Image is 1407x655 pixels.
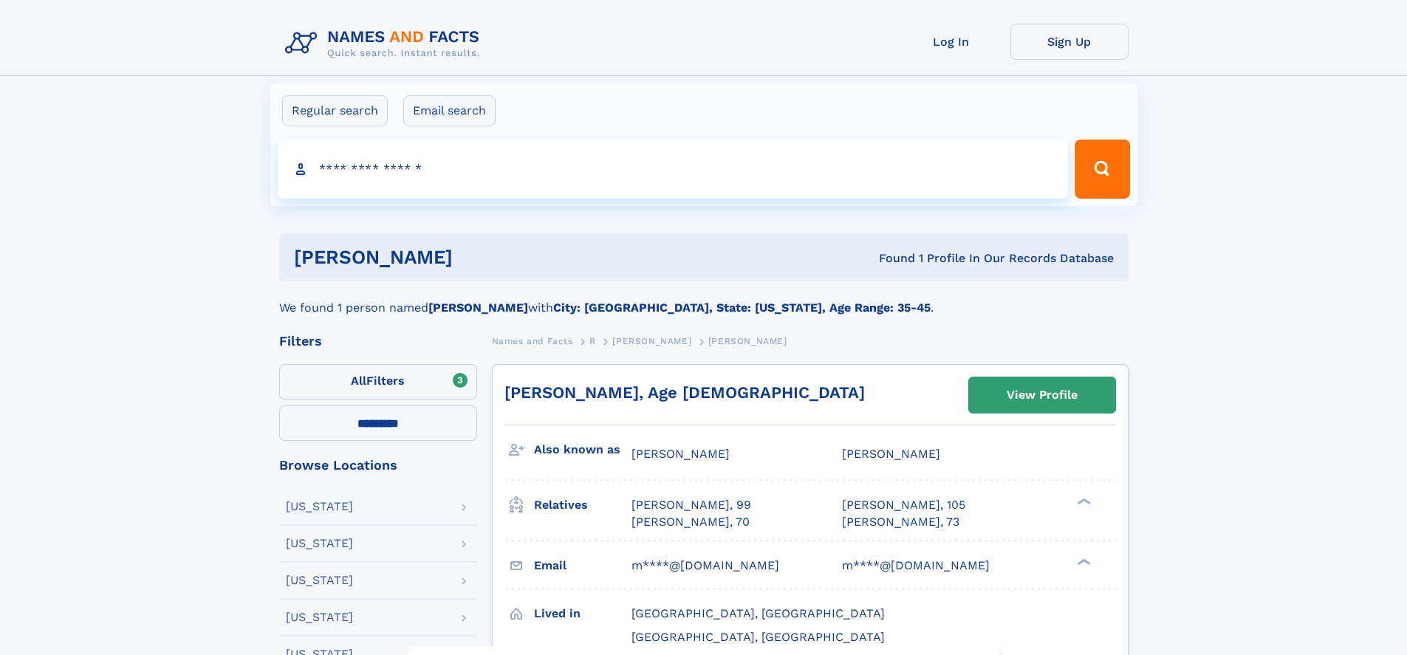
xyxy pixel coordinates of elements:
[294,248,666,267] h1: [PERSON_NAME]
[279,364,477,399] label: Filters
[279,24,492,64] img: Logo Names and Facts
[279,335,477,348] div: Filters
[286,575,353,586] div: [US_STATE]
[286,538,353,549] div: [US_STATE]
[842,447,940,461] span: [PERSON_NAME]
[631,606,885,620] span: [GEOGRAPHIC_DATA], [GEOGRAPHIC_DATA]
[589,336,596,346] span: R
[286,501,353,512] div: [US_STATE]
[631,447,730,461] span: [PERSON_NAME]
[612,332,691,350] a: [PERSON_NAME]
[492,332,573,350] a: Names and Facts
[553,301,931,315] b: City: [GEOGRAPHIC_DATA], State: [US_STATE], Age Range: 35-45
[631,497,751,513] a: [PERSON_NAME], 99
[631,630,885,644] span: [GEOGRAPHIC_DATA], [GEOGRAPHIC_DATA]
[892,24,1010,60] a: Log In
[403,95,496,126] label: Email search
[428,301,528,315] b: [PERSON_NAME]
[279,459,477,472] div: Browse Locations
[1074,497,1092,507] div: ❯
[1075,140,1129,199] button: Search Button
[842,514,959,530] a: [PERSON_NAME], 73
[589,332,596,350] a: R
[504,383,865,402] a: [PERSON_NAME], Age [DEMOGRAPHIC_DATA]
[665,250,1114,267] div: Found 1 Profile In Our Records Database
[279,281,1129,317] div: We found 1 person named with .
[612,336,691,346] span: [PERSON_NAME]
[1074,557,1092,566] div: ❯
[534,601,631,626] h3: Lived in
[708,336,787,346] span: [PERSON_NAME]
[351,374,366,388] span: All
[278,140,1069,199] input: search input
[534,553,631,578] h3: Email
[969,377,1115,413] a: View Profile
[286,611,353,623] div: [US_STATE]
[282,95,388,126] label: Regular search
[631,514,750,530] a: [PERSON_NAME], 70
[534,437,631,462] h3: Also known as
[842,497,965,513] a: [PERSON_NAME], 105
[1007,378,1078,412] div: View Profile
[534,493,631,518] h3: Relatives
[1010,24,1129,60] a: Sign Up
